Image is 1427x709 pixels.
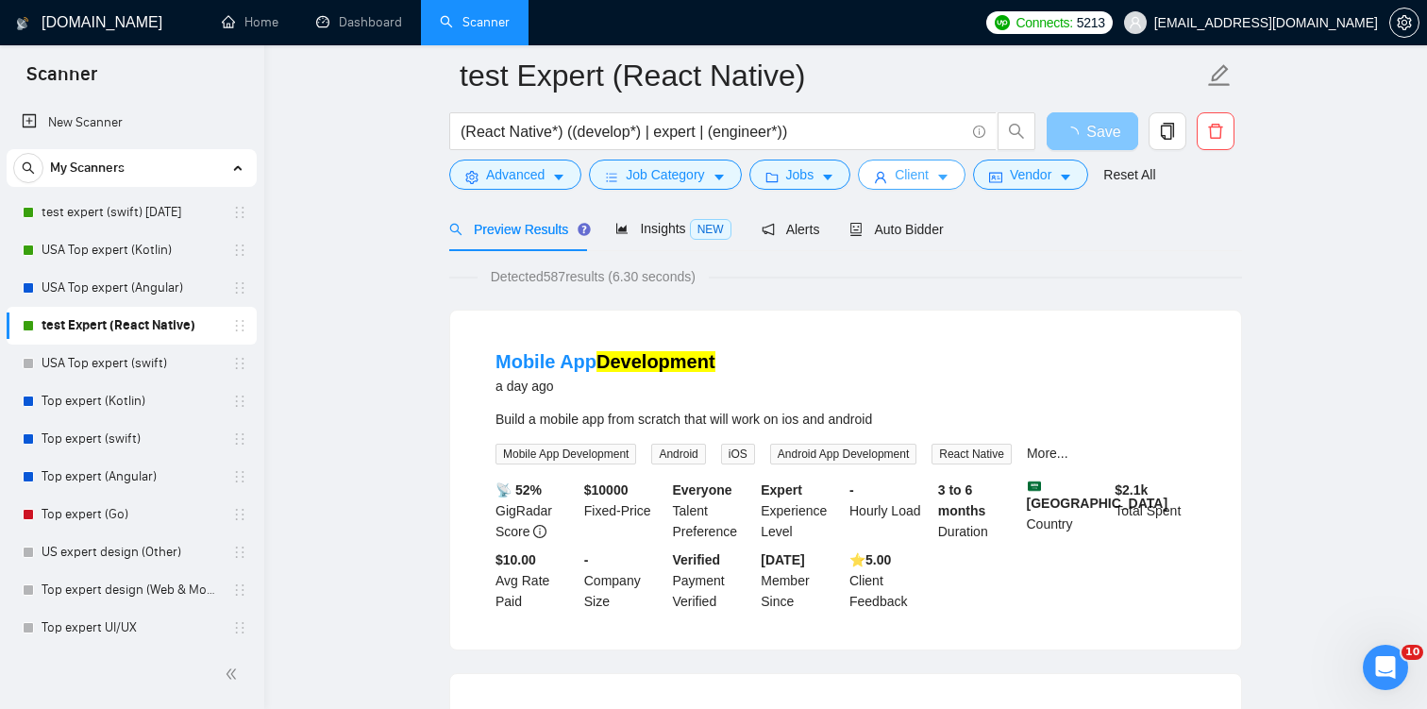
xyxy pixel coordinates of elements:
[576,221,593,238] div: Tooltip anchor
[232,582,247,598] span: holder
[932,444,1012,464] span: React Native
[316,14,402,30] a: dashboardDashboard
[673,552,721,567] b: Verified
[1389,8,1419,38] button: setting
[669,549,758,612] div: Payment Verified
[1010,164,1051,185] span: Vendor
[1064,127,1086,142] span: loading
[486,164,545,185] span: Advanced
[42,231,221,269] a: USA Top expert (Kotlin)
[1016,12,1072,33] span: Connects:
[495,482,542,498] b: 📡 52%
[1027,446,1068,461] a: More...
[22,104,242,142] a: New Scanner
[42,307,221,345] a: test Expert (React Native)
[1115,482,1148,498] b: $ 2.1k
[440,14,510,30] a: searchScanner
[786,164,814,185] span: Jobs
[232,318,247,333] span: holder
[989,170,1002,184] span: idcard
[1363,645,1408,690] iframe: Intercom live chat
[765,170,779,184] span: folder
[1086,120,1120,143] span: Save
[749,160,851,190] button: folderJobscaret-down
[533,525,546,538] span: info-circle
[478,266,709,287] span: Detected 587 results (6.30 seconds)
[492,480,580,542] div: GigRadar Score
[821,170,834,184] span: caret-down
[846,549,934,612] div: Client Feedback
[1198,123,1234,140] span: delete
[42,269,221,307] a: USA Top expert (Angular)
[225,665,243,684] span: double-left
[1077,12,1105,33] span: 5213
[770,444,916,464] span: Android App Development
[1389,15,1419,30] a: setting
[721,444,755,464] span: iOS
[232,205,247,220] span: holder
[449,160,581,190] button: settingAdvancedcaret-down
[1103,164,1155,185] a: Reset All
[998,112,1035,150] button: search
[973,160,1088,190] button: idcardVendorcaret-down
[42,382,221,420] a: Top expert (Kotlin)
[874,170,887,184] span: user
[1149,112,1186,150] button: copy
[651,444,705,464] span: Android
[626,164,704,185] span: Job Category
[461,120,965,143] input: Search Freelance Jobs...
[849,482,854,498] b: -
[934,480,1023,542] div: Duration
[938,482,986,518] b: 3 to 6 months
[232,243,247,258] span: holder
[42,571,221,609] a: Top expert design (Web & Mobile) 0% answers [DATE]
[846,480,934,542] div: Hourly Load
[849,223,863,236] span: robot
[757,480,846,542] div: Experience Level
[465,170,478,184] span: setting
[7,104,257,142] li: New Scanner
[589,160,741,190] button: barsJob Categorycaret-down
[232,280,247,295] span: holder
[495,351,715,372] a: Mobile AppDevelopment
[42,609,221,647] a: Top expert UI/UX
[1402,645,1423,660] span: 10
[757,549,846,612] div: Member Since
[1028,480,1041,493] img: 🇸🇦
[232,394,247,409] span: holder
[1059,170,1072,184] span: caret-down
[460,52,1203,99] input: Scanner name...
[495,375,715,397] div: a day ago
[1047,112,1138,150] button: Save
[1207,63,1232,88] span: edit
[669,480,758,542] div: Talent Preference
[584,552,589,567] b: -
[552,170,565,184] span: caret-down
[895,164,929,185] span: Client
[615,222,629,235] span: area-chart
[762,223,775,236] span: notification
[11,60,112,100] span: Scanner
[42,345,221,382] a: USA Top expert (swift)
[14,161,42,175] span: search
[222,14,278,30] a: homeHome
[1023,480,1112,542] div: Country
[849,222,943,237] span: Auto Bidder
[232,507,247,522] span: holder
[690,219,731,240] span: NEW
[1150,123,1185,140] span: copy
[16,8,29,39] img: logo
[995,15,1010,30] img: upwork-logo.png
[42,496,221,533] a: Top expert (Go)
[495,444,636,464] span: Mobile App Development
[849,552,891,567] b: ⭐️ 5.00
[580,549,669,612] div: Company Size
[42,533,221,571] a: US expert design (Other)
[1111,480,1200,542] div: Total Spent
[495,552,536,567] b: $10.00
[492,549,580,612] div: Avg Rate Paid
[232,356,247,371] span: holder
[232,469,247,484] span: holder
[673,482,732,498] b: Everyone
[999,123,1034,140] span: search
